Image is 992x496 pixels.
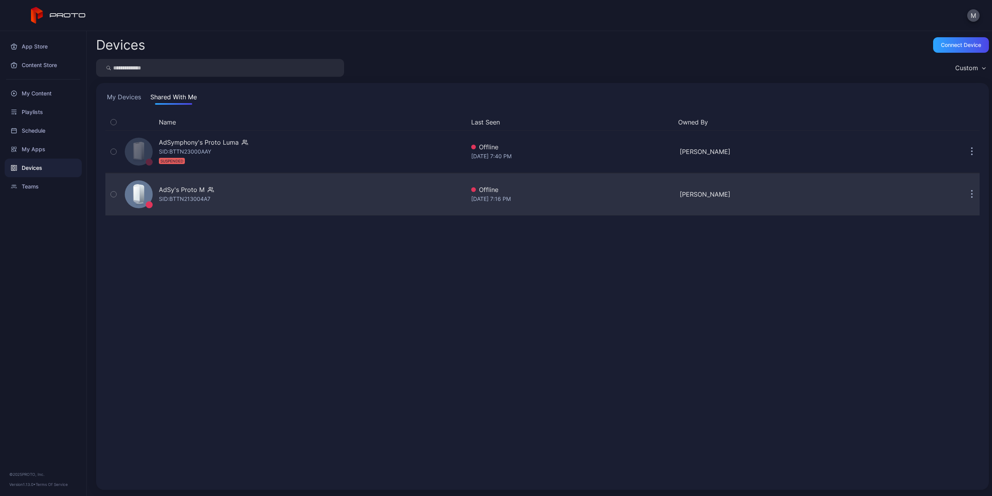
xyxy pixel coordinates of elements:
[680,190,882,199] div: [PERSON_NAME]
[9,482,36,487] span: Version 1.13.0 •
[5,140,82,159] a: My Apps
[96,38,145,52] h2: Devices
[941,42,981,48] div: Connect device
[964,118,980,127] div: Options
[5,103,82,121] a: Playlists
[951,59,989,77] button: Custom
[680,147,882,156] div: [PERSON_NAME]
[5,84,82,103] a: My Content
[678,118,879,127] button: Owned By
[159,185,205,194] div: AdSy's Proto M
[36,482,68,487] a: Terms Of Service
[471,185,673,194] div: Offline
[159,194,210,204] div: SID: BTTN213004A7
[471,118,672,127] button: Last Seen
[159,118,176,127] button: Name
[159,158,185,164] div: SUSPENDED
[105,92,143,105] button: My Devices
[471,142,673,152] div: Offline
[967,9,980,22] button: M
[149,92,198,105] button: Shared With Me
[5,121,82,140] a: Schedule
[159,147,211,166] div: SID: BTTN23000AAY
[5,56,82,74] a: Content Store
[471,194,673,204] div: [DATE] 7:16 PM
[5,177,82,196] a: Teams
[5,37,82,56] a: App Store
[9,471,77,477] div: © 2025 PROTO, Inc.
[5,159,82,177] a: Devices
[471,152,673,161] div: [DATE] 7:40 PM
[933,37,989,53] button: Connect device
[955,64,978,72] div: Custom
[159,138,239,147] div: AdSymphony's Proto Luma
[885,118,955,127] div: Update Device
